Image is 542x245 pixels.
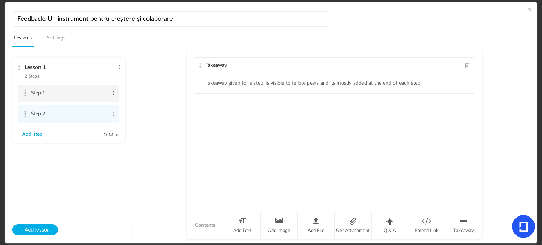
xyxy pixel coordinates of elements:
[46,33,67,47] a: Settings
[18,131,42,137] a: + Add step
[89,132,107,139] input: Mins
[206,63,227,68] span: Takeaway
[261,212,298,239] li: Add Image
[12,33,33,47] a: Lessons
[25,74,39,78] span: 2 Steps
[408,212,445,239] li: Embed Link
[445,212,482,239] li: Takeaway
[206,80,421,86] li: Takeaway given for a step, is visible to fellow peers and its mostly added at the end of each step
[187,212,224,239] li: Contents
[298,212,335,239] li: Add File
[372,212,409,239] li: Q & A
[12,224,58,235] button: + Add lesson
[224,212,261,239] li: Add Text
[109,133,120,137] span: Mins
[335,212,372,239] li: Get Attachment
